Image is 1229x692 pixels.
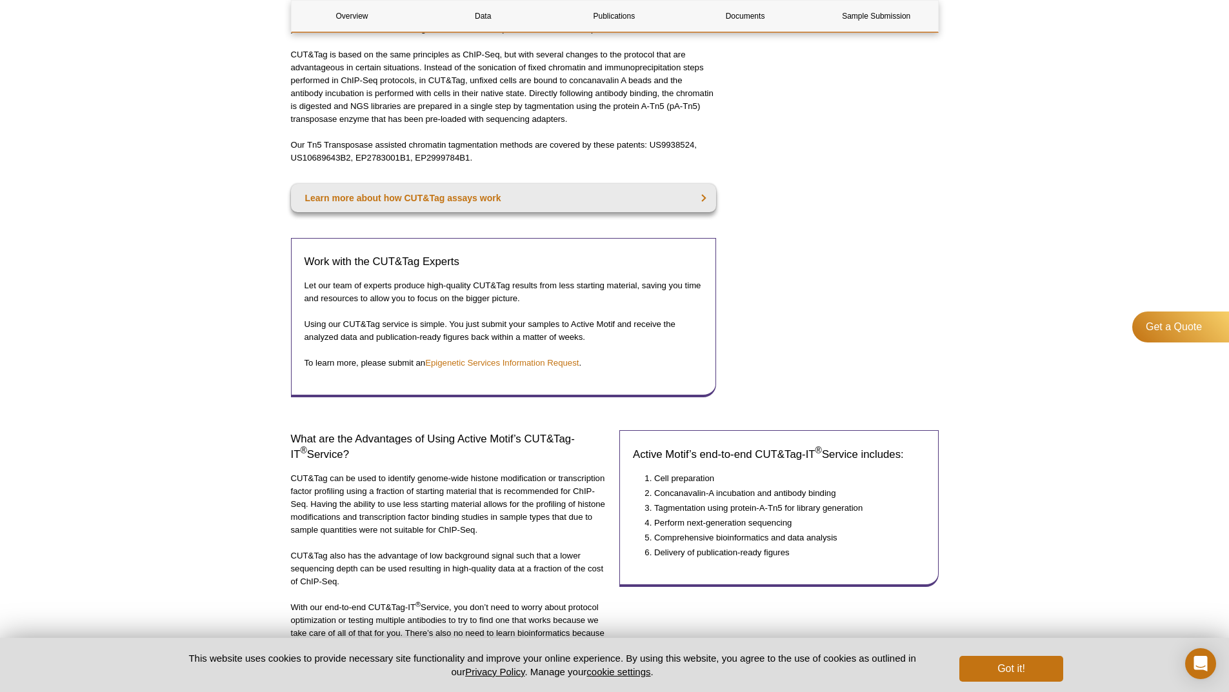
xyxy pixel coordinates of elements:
p: This website uses cookies to provide necessary site functionality and improve your online experie... [166,651,939,678]
li: Concanavalin-A incubation and antibody binding [654,487,912,500]
a: Documents [684,1,806,32]
h3: Work with the CUT&Tag Experts​ [305,254,703,270]
p: CUT&Tag is based on the same principles as ChIP-Seq, but with several changes to the protocol tha... [291,48,716,126]
p: To learn more, please submit an . [305,357,703,370]
a: Epigenetic Services Information Request [425,358,579,368]
p: Let our team of experts produce high-quality CUT&Tag results from less starting material, saving ... [305,279,703,305]
button: cookie settings [586,666,650,677]
p: Our Tn5 Transposase assisted chromatin tagmentation methods are covered by these patents: US99385... [291,139,716,164]
sup: ® [415,600,421,608]
p: Using our CUT&Tag service is simple. You just submit your samples to Active Motif and receive the... [305,318,703,344]
h3: What are the Advantages of Using Active Motif’s CUT&Tag-IT Service? [291,431,610,462]
sup: ® [815,445,822,455]
a: Publications [554,1,675,32]
a: Get a Quote [1132,311,1229,342]
p: With our end-to-end CUT&Tag-IT Service, you don’t need to worry about protocol optimization or te... [291,601,610,666]
li: Cell preparation [654,472,912,485]
p: CUT&Tag also has the advantage of low background signal such that a lower sequencing depth can be... [291,549,610,588]
a: Privacy Policy [465,666,525,677]
li: Delivery of publication-ready figures [654,546,912,559]
button: Got it! [959,656,1063,682]
a: Sample Submission [815,1,937,32]
a: Overview [292,1,413,32]
li: Comprehensive bioinformatics and data analysis [654,531,912,544]
h3: Active Motif’s end-to-end CUT&Tag-IT Service includes: [633,447,925,462]
a: Data [423,1,544,32]
li: Perform next-generation sequencing [654,517,912,529]
a: Learn more about how CUT&Tag assays work [291,184,716,212]
li: Tagmentation using protein-A-Tn5 for library generation [654,502,912,515]
p: CUT&Tag can be used to identify genome-wide histone modification or transcription factor profilin... [291,472,610,537]
div: Open Intercom Messenger [1185,648,1216,679]
sup: ® [300,446,306,456]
